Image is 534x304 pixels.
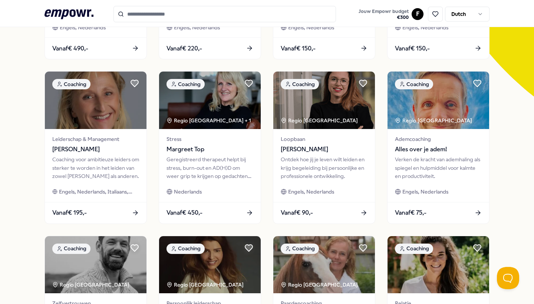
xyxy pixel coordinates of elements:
[45,72,146,129] img: package image
[395,135,482,143] span: Ademcoaching
[167,155,253,180] div: Geregistreerd therapeut helpt bij stress, burn-out en AD(H)D om weer grip te krijgen op gedachten...
[45,236,146,294] img: package image
[52,244,90,254] div: Coaching
[159,236,261,294] img: package image
[395,79,433,89] div: Coaching
[388,236,489,294] img: package image
[59,188,139,196] span: Engels, Nederlands, Italiaans, Zweeds
[167,79,205,89] div: Coaching
[159,72,261,129] img: package image
[497,267,519,289] iframe: Help Scout Beacon - Open
[52,155,139,180] div: Coaching voor ambitieuze leiders om sterker te worden in het leiden van zowel [PERSON_NAME] als a...
[52,79,90,89] div: Coaching
[273,71,375,224] a: package imageCoachingRegio [GEOGRAPHIC_DATA] Loopbaan[PERSON_NAME]Ontdek hoe jij je leven wilt le...
[52,145,139,154] span: [PERSON_NAME]
[356,6,412,22] a: Jouw Empowr budget€300
[44,71,147,224] a: package imageCoachingLeiderschap & Management[PERSON_NAME]Coaching voor ambitieuze leiders om ste...
[412,8,423,20] button: F
[167,145,253,154] span: Margreet Top
[281,145,367,154] span: [PERSON_NAME]
[357,7,410,22] button: Jouw Empowr budget€300
[395,145,482,154] span: Alles over je adem!
[273,236,375,294] img: package image
[159,71,261,224] a: package imageCoachingRegio [GEOGRAPHIC_DATA] + 1StressMargreet TopGeregistreerd therapeut helpt b...
[281,281,359,289] div: Regio [GEOGRAPHIC_DATA]
[52,281,131,289] div: Regio [GEOGRAPHIC_DATA]
[174,188,202,196] span: Nederlands
[395,44,430,53] span: Vanaf € 150,-
[281,135,367,143] span: Loopbaan
[388,72,489,129] img: package image
[167,244,205,254] div: Coaching
[113,6,336,22] input: Search for products, categories or subcategories
[52,44,88,53] span: Vanaf € 490,-
[402,188,448,196] span: Engels, Nederlands
[288,23,334,32] span: Engels, Nederlands
[52,135,139,143] span: Leiderschap & Management
[387,71,489,224] a: package imageCoachingRegio [GEOGRAPHIC_DATA] AdemcoachingAlles over je adem!Verken de kracht van ...
[402,23,448,32] span: Engels, Nederlands
[273,72,375,129] img: package image
[395,116,473,125] div: Regio [GEOGRAPHIC_DATA]
[281,44,316,53] span: Vanaf € 150,-
[395,208,426,218] span: Vanaf € 75,-
[288,188,334,196] span: Engels, Nederlands
[167,44,202,53] span: Vanaf € 220,-
[281,244,319,254] div: Coaching
[281,116,359,125] div: Regio [GEOGRAPHIC_DATA]
[359,9,409,14] span: Jouw Empowr budget
[281,155,367,180] div: Ontdek hoe jij je leven wilt leiden en krijg begeleiding bij persoonlijke en professionele ontwik...
[52,208,87,218] span: Vanaf € 195,-
[395,155,482,180] div: Verken de kracht van ademhaling als spiegel en hulpmiddel voor kalmte en productiviteit.
[167,281,245,289] div: Regio [GEOGRAPHIC_DATA]
[167,135,253,143] span: Stress
[167,116,251,125] div: Regio [GEOGRAPHIC_DATA] + 1
[281,208,313,218] span: Vanaf € 90,-
[281,79,319,89] div: Coaching
[395,244,433,254] div: Coaching
[359,14,409,20] span: € 300
[167,208,202,218] span: Vanaf € 450,-
[174,23,220,32] span: Engels, Nederlands
[60,23,106,32] span: Engels, Nederlands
